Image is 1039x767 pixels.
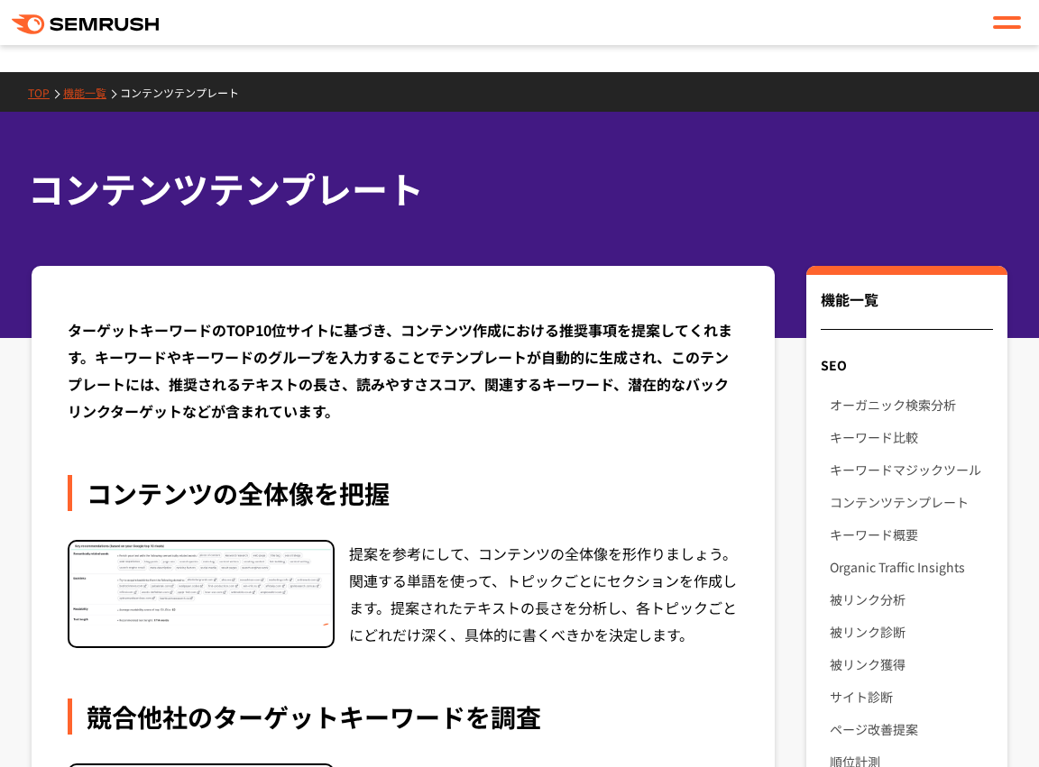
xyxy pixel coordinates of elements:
div: 提案を参考にして、コンテンツの全体像を形作りましょう。関連する単語を使って、トピックごとにセクションを作成します。提案されたテキストの長さを分析し、各トピックごとにどれだけ深く、具体的に書くべき... [349,540,739,648]
div: コンテンツの全体像を把握 [68,475,739,511]
a: TOP [28,85,63,100]
a: 被リンク分析 [830,583,993,616]
div: 機能一覧 [821,288,993,330]
div: 競合他社のターゲットキーワードを調査 [68,699,739,735]
a: キーワード比較 [830,421,993,453]
a: ページ改善提案 [830,713,993,745]
a: 被リンク獲得 [830,648,993,680]
a: 被リンク診断 [830,616,993,648]
a: 機能一覧 [63,85,120,100]
h1: コンテンツテンプレート [28,162,993,215]
a: サイト診断 [830,680,993,713]
img: コンテンツの全体像を把握 [69,542,333,626]
a: Organic Traffic Insights [830,551,993,583]
a: キーワード概要 [830,518,993,551]
a: コンテンツテンプレート [830,486,993,518]
a: コンテンツテンプレート [120,85,253,100]
a: オーガニック検索分析 [830,388,993,421]
div: ターゲットキーワードのTOP10位サイトに基づき、コンテンツ作成における推奨事項を提案してくれます。キーワードやキーワードのグループを入力することでテンプレートが自動的に生成され、このテンプレー... [68,316,739,425]
a: キーワードマジックツール [830,453,993,486]
div: SEO [806,349,1007,381]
